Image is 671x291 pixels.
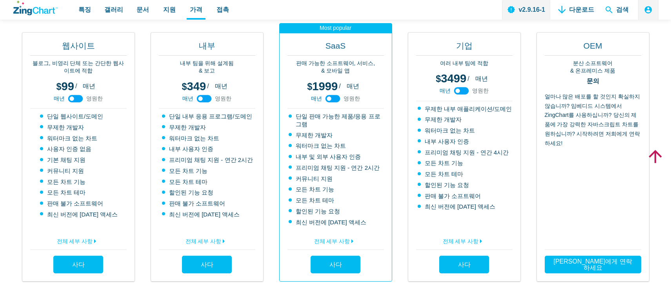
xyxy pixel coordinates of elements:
[40,189,118,196] li: 모든 차트 테마
[40,178,118,186] li: 모든 차트 기능
[30,60,127,75] p: 블로그, 비영리 단체 또는 간단한 웹사이트에 적합
[162,189,253,196] li: 할인된 기능 요청
[182,80,206,93] span: 349
[458,261,471,268] span: 사다
[83,83,95,89] span: 매년
[40,211,118,218] li: 최신 버전에 [DATE] 액세스
[439,256,489,273] a: 사다
[40,156,118,164] li: 기본 채팅 지원
[190,4,202,15] span: 가격
[418,105,512,113] li: 무제한 내부 애플리케이션/도메인
[30,234,127,246] a: 전체 세부 사항
[13,1,58,15] a: ZingChart 로고. 홈페이지로 돌아가려면 클릭하세요
[545,92,641,246] p: 얼마나 많은 배포를 할 것인지 확실하지 않습니까? 임베디드 시스템에서 ZingChart를 사용하십니까? 당신의 제품에 가장 강력한 자바스크립트 차트를 원하십니까? 시작하려면 ...
[162,167,253,175] li: 모든 차트 기능
[30,40,127,55] h2: 웹사이트
[182,256,232,273] a: 사다
[162,156,253,164] li: 프리미엄 채팅 지원 - 연간 2시간
[287,40,384,55] h2: SaaS
[162,145,253,153] li: 내부 사용자 인증
[307,80,338,93] span: 1999
[475,75,488,82] span: 매년
[545,78,641,84] strong: 문의
[289,164,384,172] li: 프리미엄 채팅 지원 - 연간 2시간
[201,261,213,268] span: 사다
[289,186,384,193] li: 모든 차트 기능
[207,83,209,89] span: /
[86,96,103,101] span: 영원한
[162,135,253,142] li: 워터마크 없는 차트
[289,131,384,139] li: 무제한 개발자
[104,4,123,15] span: 갤러리
[136,4,149,15] span: 문서
[329,261,342,268] span: 사다
[344,96,360,101] span: 영원한
[347,83,359,89] span: 매년
[40,200,118,207] li: 판매 불가 소프트웨어
[418,181,512,189] li: 할인된 기능 요청
[78,4,91,15] span: 특징
[289,153,384,161] li: 내부 및 외부 사용자 인증
[40,145,118,153] li: 사용자 인증 없음
[418,170,512,178] li: 모든 차트 테마
[418,138,512,145] li: 내부 사용자 인증
[182,96,193,101] span: 매년
[311,96,322,101] span: 매년
[289,196,384,204] li: 모든 차트 테마
[418,127,512,135] li: 워터마크 없는 차트
[216,4,229,15] span: 접촉
[418,203,512,211] li: 최신 버전에 [DATE] 액세스
[289,113,384,128] li: 단일 판매 가능한 제품/응용 프로그램
[162,200,253,207] li: 판매 불가 소프트웨어
[162,178,253,186] li: 모든 차트 테마
[163,4,176,15] span: 지원
[162,124,253,131] li: 무제한 개발자
[416,60,513,67] p: 여러 내부 팀에 적합
[416,40,513,55] h2: 기업
[472,88,489,93] span: 영원한
[289,142,384,150] li: 워터마크 없는 차트
[311,256,360,273] a: 사다
[418,159,512,167] li: 모든 차트 기능
[75,83,77,89] span: /
[40,124,118,131] li: 무제한 개발자
[287,60,384,75] p: 판매 가능한 소프트웨어, 서비스, & 모바일 앱
[416,234,513,246] a: 전체 세부 사항
[40,167,118,175] li: 커뮤니티 지원
[159,40,255,55] h2: 내부
[418,116,512,124] li: 무제한 개발자
[159,234,255,246] a: 전체 세부 사항
[339,83,340,89] span: /
[72,261,85,268] span: 사다
[436,72,466,85] span: 3499
[215,83,227,89] span: 매년
[215,96,231,101] span: 영원한
[553,258,633,271] span: [PERSON_NAME]에게 연락하세요
[545,40,641,55] h2: OEM
[56,80,74,93] span: 99
[418,149,512,156] li: 프리미엄 채팅 지원 - 연간 4시간
[162,113,253,120] li: 단일 내부 응용 프로그램/도메인
[289,175,384,183] li: 커뮤니티 지원
[440,88,451,93] span: 매년
[53,256,103,273] a: 사다
[289,218,384,226] li: 최신 버전에 [DATE] 액세스
[54,96,65,101] span: 매년
[545,60,641,75] p: 분산 소프트웨어 & 온프레미스 제품
[467,76,469,82] span: /
[159,60,255,75] p: 내부 팀을 위해 설계됨 & 보고
[40,113,118,120] li: 단일 웹사이트/도메인
[287,234,384,246] a: 전체 세부 사항
[289,207,384,215] li: 할인된 기능 요청
[418,192,512,200] li: 판매 불가 소프트웨어
[40,135,118,142] li: 워터마크 없는 차트
[162,211,253,218] li: 최신 버전에 [DATE] 액세스
[545,256,641,273] a: [PERSON_NAME]에게 연락하세요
